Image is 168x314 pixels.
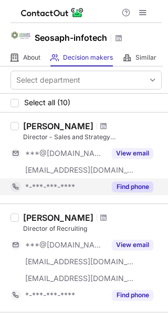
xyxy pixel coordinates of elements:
div: Director of Recruiting [23,224,162,233]
span: [EMAIL_ADDRESS][DOMAIN_NAME] [25,274,134,283]
img: 8ae907435166861ef639c2e8fcade093 [10,26,31,47]
button: Reveal Button [112,240,153,250]
span: [EMAIL_ADDRESS][DOMAIN_NAME] [25,165,134,175]
div: [PERSON_NAME] [23,212,93,223]
button: Reveal Button [112,182,153,192]
div: Select department [16,75,80,85]
span: [EMAIL_ADDRESS][DOMAIN_NAME] [25,257,134,266]
div: [PERSON_NAME] [23,121,93,131]
span: Select all (10) [24,98,70,107]
button: Reveal Button [112,148,153,159]
span: Decision makers [63,53,113,62]
span: ***@[DOMAIN_NAME] [25,240,106,250]
span: Similar [135,53,156,62]
img: ContactOut v5.3.10 [21,6,84,19]
div: Director - Sales and Strategy ([GEOGRAPHIC_DATA] & [GEOGRAPHIC_DATA]) [23,132,162,142]
span: ***@[DOMAIN_NAME] [25,149,106,158]
h1: Seosaph-infotech [35,31,107,44]
span: About [23,53,40,62]
button: Reveal Button [112,290,153,300]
